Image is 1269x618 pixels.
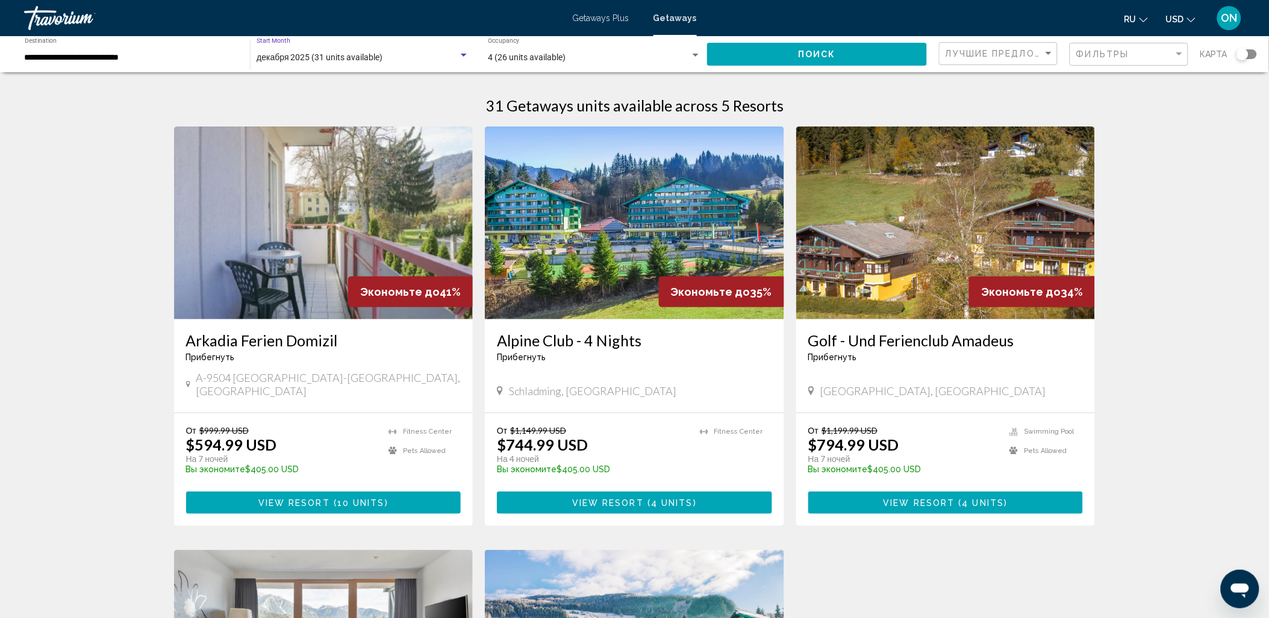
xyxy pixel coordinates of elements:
[186,352,235,362] span: Прибегнуть
[1024,447,1067,455] span: Pets Allowed
[186,454,377,464] p: На 7 ночей
[808,454,998,464] p: На 7 ночей
[1070,42,1188,67] button: Filter
[1200,46,1227,63] span: карта
[808,425,818,435] span: От
[808,331,1083,349] a: Golf - Und Ferienclub Amadeus
[981,286,1061,298] span: Экономьте до
[808,464,868,474] span: Вы экономите
[822,425,878,435] span: $1,199.99 USD
[1166,14,1184,24] span: USD
[497,464,557,474] span: Вы экономите
[884,498,955,508] span: View Resort
[186,464,246,474] span: Вы экономите
[497,425,507,435] span: От
[337,498,385,508] span: 10 units
[360,286,440,298] span: Экономьте до
[497,454,688,464] p: На 4 ночей
[348,276,473,307] div: 41%
[1076,49,1129,59] span: Фильтры
[186,492,461,514] button: View Resort(10 units)
[257,52,382,62] span: декабря 2025 (31 units available)
[497,331,772,349] a: Alpine Club - 4 Nights
[955,498,1008,508] span: ( )
[659,276,784,307] div: 35%
[714,428,763,435] span: Fitness Center
[1166,10,1196,28] button: Change currency
[1221,570,1259,608] iframe: Schaltfläche zum Öffnen des Messaging-Fensters
[572,498,644,508] span: View Resort
[651,498,693,508] span: 4 units
[808,464,998,474] p: $405.00 USD
[497,492,772,514] button: View Resort(4 units)
[798,50,836,60] span: Поиск
[653,13,697,23] a: Getaways
[644,498,697,508] span: ( )
[1024,428,1074,435] span: Swimming Pool
[186,435,277,454] p: $594.99 USD
[258,498,330,508] span: View Resort
[1124,14,1136,24] span: ru
[796,126,1096,319] img: C204E01X.jpg
[671,286,750,298] span: Экономьте до
[186,331,461,349] a: Arkadia Ferien Domizil
[196,371,461,398] span: A-9504 [GEOGRAPHIC_DATA]-[GEOGRAPHIC_DATA], [GEOGRAPHIC_DATA]
[199,425,249,435] span: $999.99 USD
[497,435,588,454] p: $744.99 USD
[1214,5,1245,31] button: User Menu
[24,6,561,30] a: Travorium
[1221,12,1238,24] span: ON
[808,352,857,362] span: Прибегнуть
[946,49,1073,58] span: Лучшие предложения
[497,464,688,474] p: $405.00 USD
[808,492,1083,514] button: View Resort(4 units)
[186,464,377,474] p: $405.00 USD
[509,384,676,398] span: Schladming, [GEOGRAPHIC_DATA]
[485,96,784,114] h1: 31 Getaways units available across 5 Resorts
[497,352,546,362] span: Прибегнуть
[707,43,927,65] button: Поиск
[1124,10,1148,28] button: Change language
[403,428,452,435] span: Fitness Center
[485,126,784,319] img: 1920E01X.jpg
[510,425,566,435] span: $1,149.99 USD
[808,435,899,454] p: $794.99 USD
[174,126,473,319] img: 2582O01X.jpg
[969,276,1095,307] div: 34%
[403,447,446,455] span: Pets Allowed
[488,52,566,62] span: 4 (26 units available)
[946,49,1054,59] mat-select: Sort by
[330,498,388,508] span: ( )
[573,13,629,23] a: Getaways Plus
[962,498,1005,508] span: 4 units
[820,384,1046,398] span: [GEOGRAPHIC_DATA], [GEOGRAPHIC_DATA]
[186,425,196,435] span: От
